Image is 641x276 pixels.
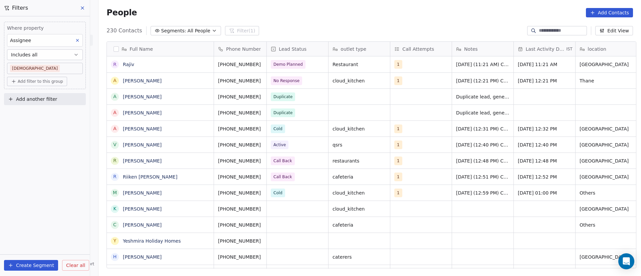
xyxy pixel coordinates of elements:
[161,27,186,34] span: Segments:
[518,61,557,68] span: [DATE] 11:21 AM
[218,125,261,132] span: [PHONE_NUMBER]
[333,158,359,164] span: restaurants
[273,110,292,116] span: Duplicate
[580,158,629,164] span: [GEOGRAPHIC_DATA]
[106,8,137,18] span: People
[225,26,259,35] button: Filter(1)
[113,253,117,260] div: H
[580,190,595,196] span: Others
[595,26,633,35] button: Edit View
[588,46,606,52] span: location
[123,62,134,67] a: Rajiv
[518,125,557,132] span: [DATE] 12:32 PM
[333,77,365,84] span: cloud_kitchen
[123,174,177,180] a: Riiken [PERSON_NAME]
[218,238,261,244] span: [PHONE_NUMBER]
[130,46,153,52] span: Full Name
[218,206,261,212] span: [PHONE_NUMBER]
[397,61,400,67] span: 1
[114,237,117,244] div: Y
[518,174,557,180] span: [DATE] 12:52 PM
[273,126,282,132] span: Cold
[618,253,634,269] div: Open Intercom Messenger
[218,222,261,228] span: [PHONE_NUMBER]
[273,94,292,100] span: Duplicate
[390,42,452,56] div: Call Attempts
[566,46,573,52] span: IST
[114,205,117,212] div: K
[580,142,629,148] span: [GEOGRAPHIC_DATA]
[397,142,400,148] span: 1
[123,206,162,212] a: [PERSON_NAME]
[518,158,557,164] span: [DATE] 12:48 PM
[123,158,162,164] a: [PERSON_NAME]
[114,77,117,84] div: A
[107,56,214,269] div: grid
[123,78,162,83] a: [PERSON_NAME]
[333,142,342,148] span: qsrs
[397,190,400,196] span: 1
[123,94,162,99] a: [PERSON_NAME]
[397,126,400,132] span: 1
[456,61,509,68] span: [DATE] (11:21 AM) Customer from [GEOGRAPHIC_DATA], demo planned for [DATE]
[333,190,365,196] span: cloud_kitchen
[218,190,261,196] span: [PHONE_NUMBER]
[333,125,365,132] span: cloud_kitchen
[329,42,390,56] div: outlet type
[113,189,117,196] div: M
[580,206,629,212] span: [GEOGRAPHIC_DATA]
[580,61,629,68] span: [GEOGRAPHIC_DATA]
[113,61,117,68] div: R
[580,174,629,180] span: [GEOGRAPHIC_DATA]
[123,142,162,148] a: [PERSON_NAME]
[333,61,358,68] span: Restaurant
[273,78,299,84] span: No Response
[113,173,117,180] div: R
[123,238,181,244] a: Yeshmira Holiday Homes
[456,190,509,196] span: [DATE] (12:59 PM) Customer was just surfing and not interested in device.
[456,158,509,164] span: [DATE] (12:48 PM) Customer is driving, he will connect once get free / Whatsapp message send.
[580,125,629,132] span: [GEOGRAPHIC_DATA]
[107,42,214,56] div: Full Name
[123,110,162,115] a: [PERSON_NAME]
[456,77,509,84] span: [DATE] (12:21 PM) Customer didn't pickup call. WhatsApp message send.
[518,142,557,148] span: [DATE] 12:40 PM
[456,142,509,148] span: [DATE] (12:40 PM) Customer is interested in demo, he will check with his wife and let us know whe...
[464,46,477,52] span: Notes
[106,27,142,35] span: 230 Contacts
[397,78,400,84] span: 1
[114,93,117,100] div: A
[267,42,328,56] div: Lead Status
[218,61,261,68] span: [PHONE_NUMBER]
[273,190,282,196] span: Cold
[576,42,637,56] div: location
[113,157,117,164] div: R
[114,141,117,148] div: V
[402,46,434,52] span: Call Attempts
[123,126,162,131] a: [PERSON_NAME]
[333,206,365,212] span: cloud_kitchen
[273,142,286,148] span: Active
[273,61,303,67] span: Demo Planned
[123,190,162,196] a: [PERSON_NAME]
[580,222,595,228] span: Others
[218,254,261,260] span: [PHONE_NUMBER]
[214,42,266,56] div: Phone Number
[226,46,261,52] span: Phone Number
[123,222,162,228] a: [PERSON_NAME]
[218,93,261,100] span: [PHONE_NUMBER]
[397,158,400,164] span: 1
[518,190,557,196] span: [DATE] 01:00 PM
[514,42,575,56] div: Last Activity DateIST
[218,77,261,84] span: [PHONE_NUMBER]
[586,8,633,17] button: Add Contacts
[580,77,594,84] span: Thane
[218,142,261,148] span: [PHONE_NUMBER]
[580,254,629,260] span: [GEOGRAPHIC_DATA]
[279,46,306,52] span: Lead Status
[113,221,117,228] div: C
[456,109,509,116] span: Duplicate lead, generated on [DATE].
[123,254,162,260] a: [PERSON_NAME]
[218,109,261,116] span: [PHONE_NUMBER]
[452,42,513,56] div: Notes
